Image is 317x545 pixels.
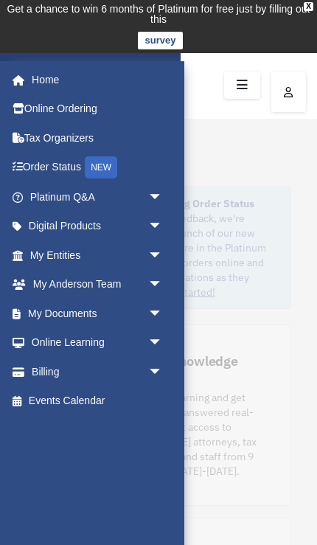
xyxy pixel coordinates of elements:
div: close [304,2,313,11]
span: arrow_drop_down [147,357,177,387]
span: arrow_drop_down [147,328,177,358]
span: arrow_drop_down [147,240,177,271]
a: My Documentsarrow_drop_down [10,299,184,328]
a: My Entitiesarrow_drop_down [10,240,184,270]
a: Digital Productsarrow_drop_down [10,212,184,241]
a: Tax Organizers [10,123,184,153]
a: Billingarrow_drop_down [10,357,184,386]
a: Events Calendar [10,386,184,416]
a: Platinum Q&Aarrow_drop_down [10,182,184,212]
div: Platinum Knowledge Room [112,352,264,389]
span: arrow_drop_down [147,212,177,242]
a: Online Ordering [10,94,184,124]
a: Home [10,65,177,94]
div: Further your learning and get your questions answered real-time with direct access to [PERSON_NAM... [112,390,264,479]
div: NEW [85,156,117,178]
a: My Anderson Teamarrow_drop_down [10,270,184,299]
a: survey [138,32,184,49]
span: arrow_drop_down [147,299,177,329]
span: arrow_drop_down [147,270,177,300]
a: Online Learningarrow_drop_down [10,328,184,358]
span: arrow_drop_down [147,182,177,212]
a: Order StatusNEW [10,153,184,183]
